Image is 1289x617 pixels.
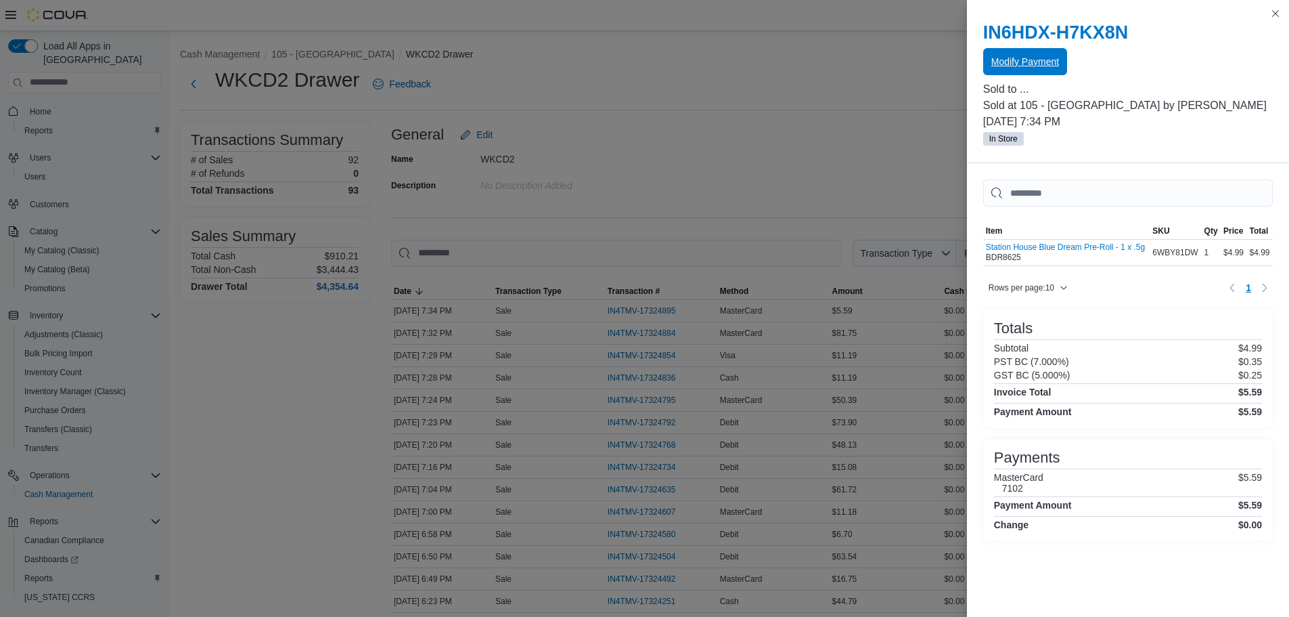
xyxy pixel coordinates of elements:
button: Close this dialog [1267,5,1284,22]
p: [DATE] 7:34 PM [983,114,1273,130]
input: This is a search bar. As you type, the results lower in the page will automatically filter. [983,179,1273,207]
div: 1 [1202,244,1221,261]
h4: Invoice Total [994,387,1051,398]
span: Modify Payment [991,55,1059,68]
button: Modify Payment [983,48,1067,75]
span: Price [1223,226,1243,236]
h2: IN6HDX-H7KX8N [983,22,1273,43]
div: $4.99 [1221,244,1247,261]
p: Sold to ... [983,81,1273,98]
h6: 7102 [1002,483,1043,494]
span: Rows per page : 10 [989,282,1054,293]
p: $5.59 [1238,472,1262,494]
h4: $5.59 [1238,406,1262,417]
p: $0.35 [1238,356,1262,367]
button: Previous page [1224,280,1240,296]
ul: Pagination for table: MemoryTable from EuiInMemoryTable [1240,277,1257,299]
button: Item [983,223,1150,239]
h4: $5.59 [1238,500,1262,511]
button: Station House Blue Dream Pre-Roll - 1 x .5g [986,242,1145,252]
span: 6WBY81DW [1152,247,1198,258]
h4: Payment Amount [994,500,1072,511]
button: Page 1 of 1 [1240,277,1257,299]
h4: $0.00 [1238,519,1262,530]
span: SKU [1152,226,1169,236]
h6: MasterCard [994,472,1043,483]
span: In Store [989,133,1018,145]
h3: Payments [994,450,1060,466]
div: BDR8625 [986,242,1145,263]
button: Next page [1257,280,1273,296]
h3: Totals [994,320,1033,337]
h4: Payment Amount [994,406,1072,417]
button: Qty [1202,223,1221,239]
span: In Store [983,132,1024,146]
button: SKU [1150,223,1201,239]
button: Rows per page:10 [983,280,1073,296]
nav: Pagination for table: MemoryTable from EuiInMemoryTable [1224,277,1273,299]
button: Total [1246,223,1273,239]
p: $4.99 [1238,343,1262,354]
h6: Subtotal [994,343,1028,354]
h6: GST BC (5.000%) [994,370,1070,381]
span: Total [1249,226,1268,236]
span: Qty [1204,226,1218,236]
p: $0.25 [1238,370,1262,381]
span: Item [986,226,1003,236]
span: 1 [1246,281,1251,295]
p: Sold at 105 - [GEOGRAPHIC_DATA] by [PERSON_NAME] [983,98,1273,114]
button: Price [1221,223,1247,239]
div: $4.99 [1246,244,1273,261]
h4: $5.59 [1238,387,1262,398]
h4: Change [994,519,1028,530]
h6: PST BC (7.000%) [994,356,1069,367]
